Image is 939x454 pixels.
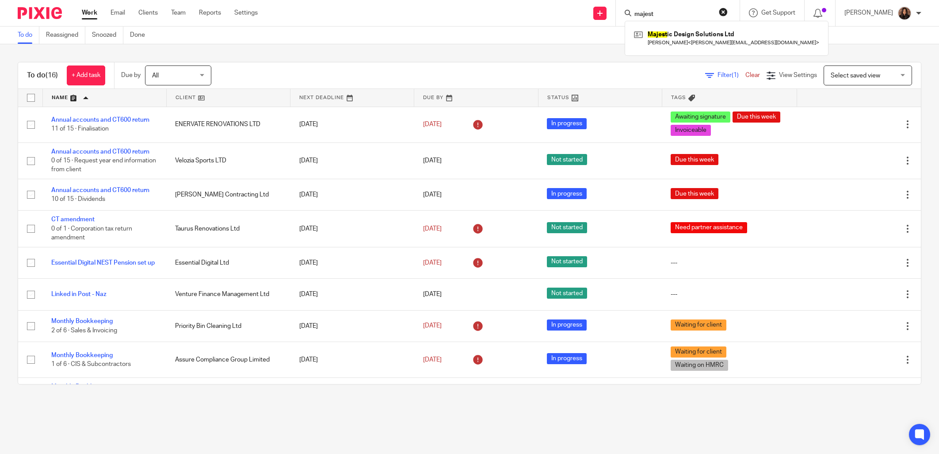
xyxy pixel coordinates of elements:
h1: To do [27,71,58,80]
span: [DATE] [423,192,442,198]
span: Not started [547,222,587,233]
span: Invoiceable [671,125,711,136]
td: [DATE] [290,342,414,378]
a: Clear [745,72,760,78]
span: [DATE] [423,357,442,363]
span: Not started [547,256,587,267]
td: Priority Bin Cleaning Ltd [166,310,290,342]
td: Taurus Renovations Ltd [166,211,290,247]
button: Clear [719,8,728,16]
td: [DATE] [290,310,414,342]
a: Monthly Bookkeeping [51,352,113,358]
span: In progress [547,188,587,199]
td: Essential Digital Ltd [166,247,290,278]
td: [PERSON_NAME] Contracting Ltd [166,179,290,210]
a: Linked in Post - Naz [51,291,107,297]
p: [PERSON_NAME] [844,8,893,17]
a: Email [111,8,125,17]
a: CT amendment [51,216,95,223]
span: [DATE] [423,158,442,164]
a: Snoozed [92,27,123,44]
td: [DATE] [290,378,414,414]
span: Not started [547,154,587,165]
span: Waiting for client [671,346,726,358]
img: Pixie [18,7,62,19]
a: Essential Digital NEST Pension set up [51,260,155,266]
td: [DATE] [290,211,414,247]
input: Search [634,11,713,19]
span: Not started [547,288,587,299]
span: Due this week [671,188,718,199]
a: Annual accounts and CT600 return [51,149,149,155]
a: Done [130,27,152,44]
span: Filter [718,72,745,78]
a: Annual accounts and CT600 return [51,117,149,123]
span: Select saved view [831,73,880,79]
span: [DATE] [423,226,442,232]
div: --- [671,258,788,267]
td: [DATE] [290,107,414,142]
td: ENERVATE RENOVATIONS LTD [166,107,290,142]
a: Work [82,8,97,17]
span: Waiting on HMRC [671,360,728,371]
span: [DATE] [423,291,442,297]
a: Annual accounts and CT600 return [51,187,149,193]
span: [DATE] [423,323,442,329]
span: Waiting for client [671,319,726,331]
td: [DATE] [290,247,414,278]
span: 0 of 1 · Corporation tax return amendment [51,226,132,241]
span: [DATE] [423,260,442,266]
a: Settings [234,8,258,17]
a: Monthly Bookkeeping [51,318,113,324]
span: Due this week [671,154,718,165]
a: Team [171,8,186,17]
span: (1) [732,72,739,78]
td: [DATE] [290,142,414,179]
a: Reports [199,8,221,17]
div: --- [671,290,788,299]
a: To do [18,27,39,44]
span: In progress [547,118,587,129]
td: Enervate Property Group Ltd [166,378,290,414]
span: 10 of 15 · Dividends [51,196,105,202]
td: Venture Finance Management Ltd [166,279,290,310]
span: 2 of 6 · Sales & Invoicing [51,327,117,334]
span: 0 of 15 · Request year end information from client [51,158,156,173]
td: [DATE] [290,179,414,210]
td: [DATE] [290,279,414,310]
span: Tags [671,95,686,100]
p: Due by [121,71,141,80]
span: Get Support [761,10,795,16]
span: Awaiting signature [671,112,730,123]
span: In progress [547,353,587,364]
td: Assure Compliance Group Limited [166,342,290,378]
span: 11 of 15 · Finalisation [51,126,109,132]
a: Reassigned [46,27,85,44]
span: 1 of 6 · CIS & Subcontractors [51,361,131,367]
a: Clients [138,8,158,17]
a: Monthly Bookkeeping [51,384,113,390]
td: Velozia Sports LTD [166,142,290,179]
span: [DATE] [423,121,442,127]
span: (16) [46,72,58,79]
img: Headshot.jpg [897,6,912,20]
span: View Settings [779,72,817,78]
a: + Add task [67,65,105,85]
span: All [152,73,159,79]
span: Need partner assistance [671,222,747,233]
span: Due this week [733,112,780,123]
span: In progress [547,319,587,331]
